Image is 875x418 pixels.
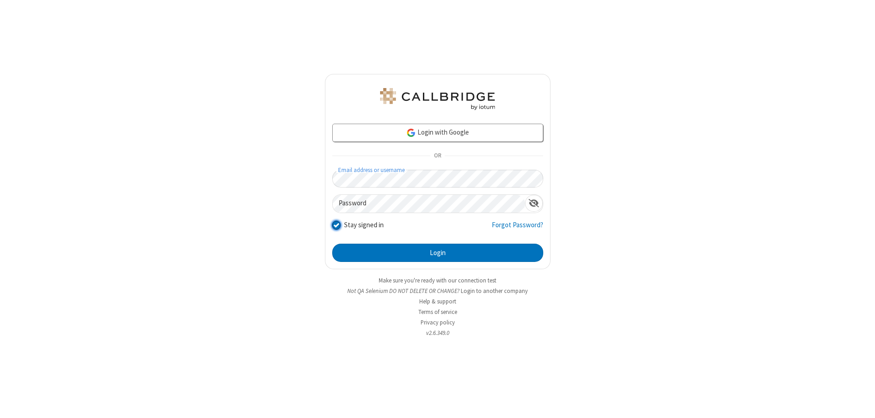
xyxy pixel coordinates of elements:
a: Help & support [419,298,456,305]
span: OR [430,150,445,162]
li: v2.6.349.0 [325,329,551,337]
button: Login [332,244,543,262]
a: Terms of service [418,308,457,316]
img: QA Selenium DO NOT DELETE OR CHANGE [378,88,497,110]
a: Make sure you're ready with our connection test [379,277,496,284]
div: Show password [525,195,543,212]
label: Stay signed in [344,220,384,230]
input: Password [333,195,525,213]
a: Login with Google [332,124,543,142]
a: Privacy policy [421,319,455,326]
input: Email address or username [332,170,543,188]
button: Login to another company [461,287,528,295]
a: Forgot Password? [492,220,543,237]
img: google-icon.png [406,128,416,138]
li: Not QA Selenium DO NOT DELETE OR CHANGE? [325,287,551,295]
